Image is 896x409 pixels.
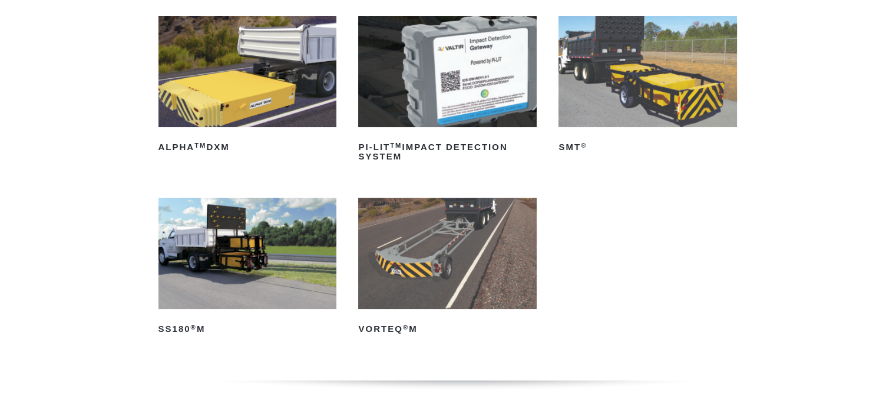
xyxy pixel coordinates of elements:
[581,142,587,149] sup: ®
[158,16,337,157] a: ALPHATMDXM
[358,16,537,166] a: PI-LITTMImpact Detection System
[390,142,402,149] sup: TM
[358,138,537,166] h2: PI-LIT Impact Detection System
[191,324,197,331] sup: ®
[358,320,537,338] h2: VORTEQ M
[403,324,409,331] sup: ®
[558,16,737,157] a: SMT®
[558,138,737,157] h2: SMT
[358,198,537,338] a: VORTEQ®M
[158,198,337,338] a: SS180®M
[158,138,337,157] h2: ALPHA DXM
[194,142,206,149] sup: TM
[158,320,337,338] h2: SS180 M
